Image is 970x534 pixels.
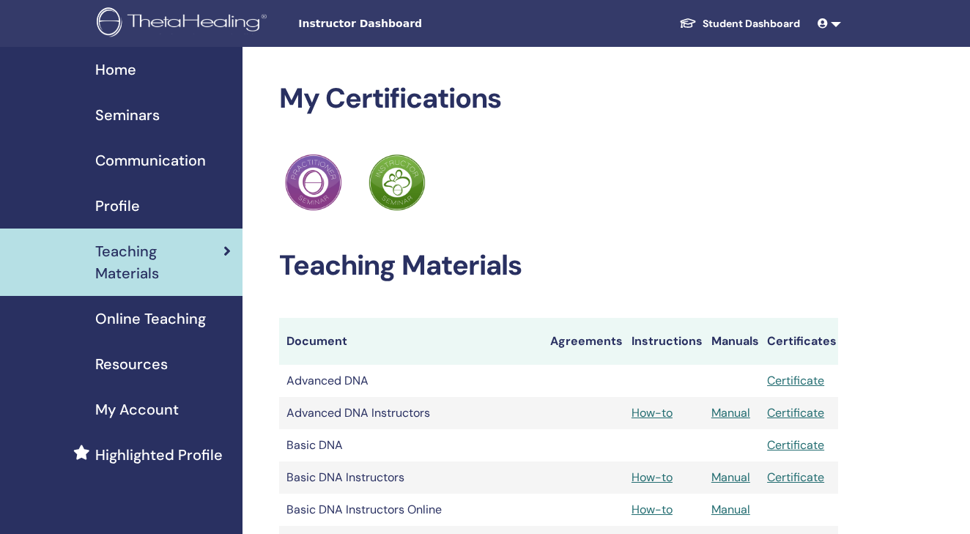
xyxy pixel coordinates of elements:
[711,470,750,485] a: Manual
[285,154,342,211] img: Practitioner
[279,397,543,429] td: Advanced DNA Instructors
[711,502,750,517] a: Manual
[279,318,543,365] th: Document
[279,365,543,397] td: Advanced DNA
[95,398,179,420] span: My Account
[95,104,160,126] span: Seminars
[632,470,673,485] a: How-to
[767,470,824,485] a: Certificate
[95,353,168,375] span: Resources
[667,10,812,37] a: Student Dashboard
[760,318,838,365] th: Certificates
[704,318,760,365] th: Manuals
[95,59,136,81] span: Home
[767,437,824,453] a: Certificate
[95,240,223,284] span: Teaching Materials
[632,405,673,420] a: How-to
[279,249,838,283] h2: Teaching Materials
[279,461,543,494] td: Basic DNA Instructors
[624,318,704,365] th: Instructions
[298,16,518,31] span: Instructor Dashboard
[543,318,624,365] th: Agreements
[95,308,206,330] span: Online Teaching
[95,444,223,466] span: Highlighted Profile
[369,154,426,211] img: Practitioner
[279,82,838,116] h2: My Certifications
[711,405,750,420] a: Manual
[279,494,543,526] td: Basic DNA Instructors Online
[767,405,824,420] a: Certificate
[279,429,543,461] td: Basic DNA
[97,7,272,40] img: logo.png
[95,149,206,171] span: Communication
[632,502,673,517] a: How-to
[767,373,824,388] a: Certificate
[95,195,140,217] span: Profile
[679,17,697,29] img: graduation-cap-white.svg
